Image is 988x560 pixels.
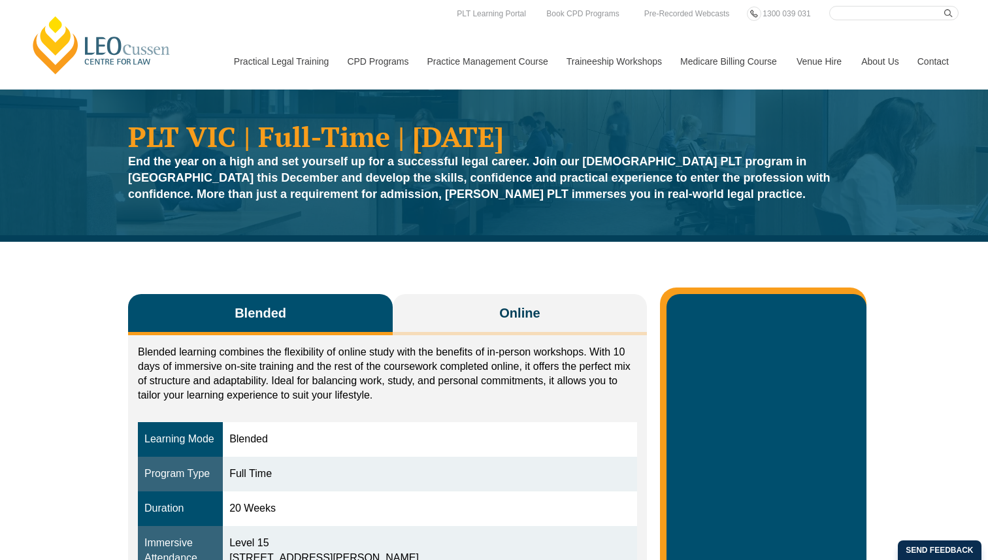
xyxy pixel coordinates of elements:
[851,33,908,90] a: About Us
[418,33,557,90] a: Practice Management Course
[128,122,860,150] h1: PLT VIC | Full-Time | [DATE]
[543,7,622,21] a: Book CPD Programs
[670,33,787,90] a: Medicare Billing Course
[235,304,286,322] span: Blended
[787,33,851,90] a: Venue Hire
[229,501,631,516] div: 20 Weeks
[453,7,529,21] a: PLT Learning Portal
[144,501,216,516] div: Duration
[900,472,955,527] iframe: LiveChat chat widget
[908,33,959,90] a: Contact
[229,432,631,447] div: Blended
[763,9,810,18] span: 1300 039 031
[759,7,814,21] a: 1300 039 031
[144,432,216,447] div: Learning Mode
[229,467,631,482] div: Full Time
[641,7,733,21] a: Pre-Recorded Webcasts
[557,33,670,90] a: Traineeship Workshops
[499,304,540,322] span: Online
[224,33,338,90] a: Practical Legal Training
[337,33,417,90] a: CPD Programs
[144,467,216,482] div: Program Type
[128,155,831,201] strong: End the year on a high and set yourself up for a successful legal career. Join our [DEMOGRAPHIC_D...
[29,14,174,76] a: [PERSON_NAME] Centre for Law
[138,345,637,403] p: Blended learning combines the flexibility of online study with the benefits of in-person workshop...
